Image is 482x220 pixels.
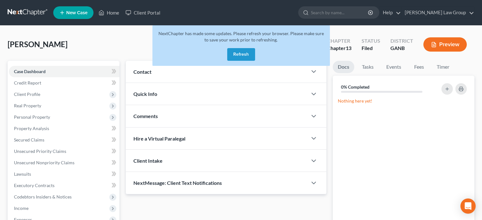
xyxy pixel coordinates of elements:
[9,146,119,157] a: Unsecured Priority Claims
[380,7,401,18] a: Help
[14,69,46,74] span: Case Dashboard
[9,123,119,134] a: Property Analysis
[14,171,31,177] span: Lawsuits
[14,205,29,211] span: Income
[402,7,474,18] a: [PERSON_NAME] Law Group
[14,80,41,85] span: Credit Report
[158,31,324,42] span: NextChapter has made some updates. Please refresh your browser. Please make sure to save your wor...
[460,198,476,214] div: Open Intercom Messenger
[341,84,370,90] strong: 0% Completed
[8,40,67,49] span: [PERSON_NAME]
[66,10,87,15] span: New Case
[14,194,72,199] span: Codebtors Insiders & Notices
[14,148,66,154] span: Unsecured Priority Claims
[327,45,351,52] div: Chapter
[133,91,157,97] span: Quick Info
[14,137,44,142] span: Secured Claims
[9,180,119,191] a: Executory Contracts
[432,61,454,73] a: Timer
[14,126,49,131] span: Property Analysis
[95,7,122,18] a: Home
[133,158,163,164] span: Client Intake
[9,134,119,146] a: Secured Claims
[381,61,406,73] a: Events
[9,66,119,77] a: Case Dashboard
[9,77,119,89] a: Credit Report
[423,37,467,52] button: Preview
[327,37,351,45] div: Chapter
[346,45,351,51] span: 13
[14,160,74,165] span: Unsecured Nonpriority Claims
[9,157,119,168] a: Unsecured Nonpriority Claims
[338,98,469,104] p: Nothing here yet!
[311,7,369,18] input: Search by name...
[133,135,185,141] span: Hire a Virtual Paralegal
[362,37,380,45] div: Status
[14,183,55,188] span: Executory Contracts
[333,61,354,73] a: Docs
[357,61,379,73] a: Tasks
[227,48,255,61] button: Refresh
[133,113,158,119] span: Comments
[133,180,222,186] span: NextMessage: Client Text Notifications
[14,91,40,97] span: Client Profile
[14,114,50,120] span: Personal Property
[9,168,119,180] a: Lawsuits
[14,103,41,108] span: Real Property
[362,45,380,52] div: Filed
[390,37,413,45] div: District
[390,45,413,52] div: GANB
[122,7,164,18] a: Client Portal
[409,61,429,73] a: Fees
[133,69,151,75] span: Contact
